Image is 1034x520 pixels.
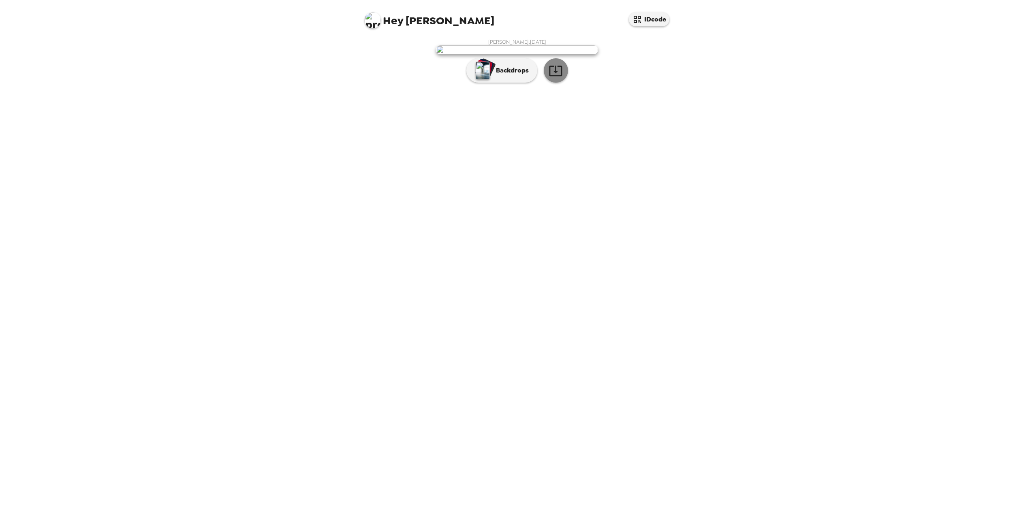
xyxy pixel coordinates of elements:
p: Backdrops [492,66,529,75]
span: Hey [383,13,403,28]
img: profile pic [365,12,381,28]
img: user [436,45,598,54]
span: [PERSON_NAME] [365,8,494,26]
span: [PERSON_NAME] , [DATE] [488,38,546,45]
button: IDcode [629,12,669,26]
button: Backdrops [466,58,537,83]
